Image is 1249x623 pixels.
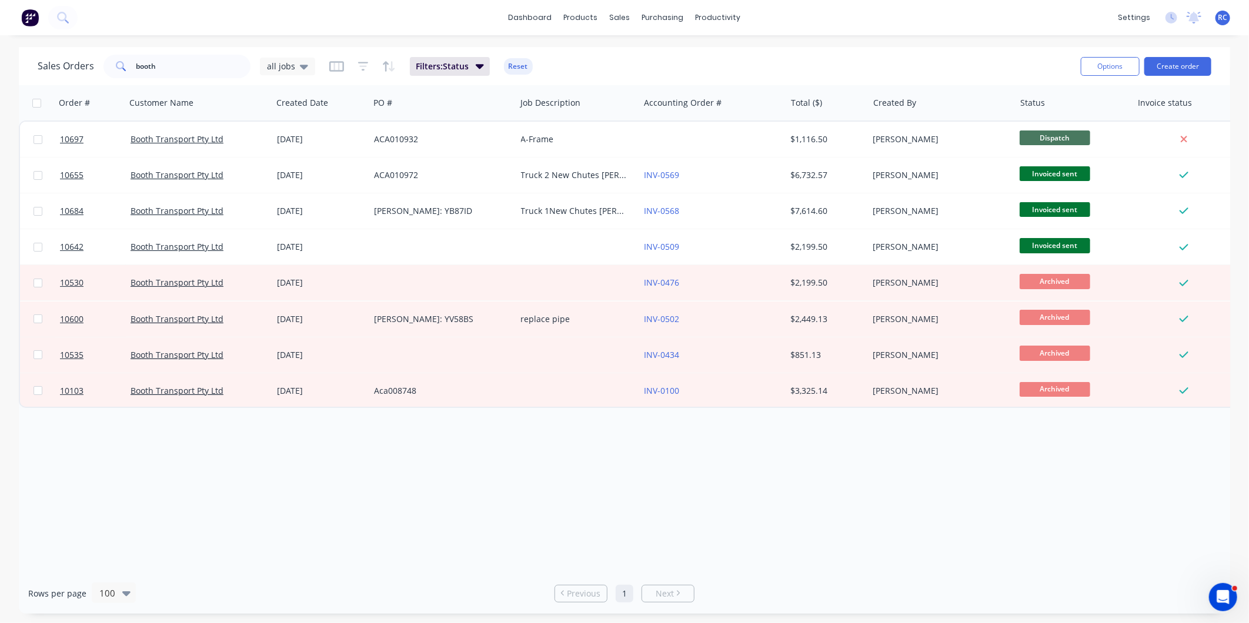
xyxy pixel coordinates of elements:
[129,97,193,109] div: Customer Name
[644,205,679,216] a: INV-0568
[1209,583,1237,611] iframe: Intercom live chat
[276,97,328,109] div: Created Date
[374,133,505,145] div: ACA010932
[1020,382,1090,397] span: Archived
[791,97,822,109] div: Total ($)
[504,58,533,75] button: Reset
[277,313,365,325] div: [DATE]
[60,158,131,193] a: 10655
[1020,130,1090,145] span: Dispatch
[136,55,251,78] input: Search...
[38,61,94,72] h1: Sales Orders
[873,313,1003,325] div: [PERSON_NAME]
[616,585,633,602] a: Page 1 is your current page
[873,277,1003,289] div: [PERSON_NAME]
[60,373,131,408] a: 10103
[521,133,629,145] div: A-Frame
[1020,97,1045,109] div: Status
[410,57,490,76] button: Filters:Status
[374,205,505,217] div: [PERSON_NAME]: YB87ID
[644,313,679,324] a: INV-0502
[416,61,469,72] span: Filters: Status
[131,241,223,252] a: Booth Transport Pty Ltd
[1218,12,1228,23] span: RC
[277,169,365,181] div: [DATE]
[644,97,722,109] div: Accounting Order #
[1020,202,1090,217] span: Invoiced sent
[1020,166,1090,181] span: Invoiced sent
[521,205,629,217] div: Truck 1New Chutes [PERSON_NAME]: YB87ID Unit: T907
[131,349,223,360] a: Booth Transport Pty Ltd
[791,241,860,253] div: $2,199.50
[60,229,131,264] a: 10642
[636,9,690,26] div: purchasing
[558,9,604,26] div: products
[1020,346,1090,360] span: Archived
[60,349,84,361] span: 10535
[1020,274,1090,289] span: Archived
[131,313,223,324] a: Booth Transport Pty Ltd
[1144,57,1211,76] button: Create order
[644,349,679,360] a: INV-0434
[277,277,365,289] div: [DATE]
[60,265,131,300] a: 10530
[267,60,295,72] span: all jobs
[277,241,365,253] div: [DATE]
[791,385,860,397] div: $3,325.14
[567,588,601,599] span: Previous
[60,133,84,145] span: 10697
[1020,310,1090,324] span: Archived
[60,277,84,289] span: 10530
[373,97,392,109] div: PO #
[791,133,860,145] div: $1,116.50
[791,349,860,361] div: $851.13
[60,385,84,397] span: 10103
[521,313,629,325] div: replace pipe
[60,337,131,373] a: 10535
[131,133,223,145] a: Booth Transport Pty Ltd
[644,169,679,180] a: INV-0569
[550,585,699,602] ul: Pagination
[131,169,223,180] a: Booth Transport Pty Ltd
[690,9,747,26] div: productivity
[277,349,365,361] div: [DATE]
[277,205,365,217] div: [DATE]
[873,205,1003,217] div: [PERSON_NAME]
[521,169,629,181] div: Truck 2 New Chutes [PERSON_NAME]: YB99HT Unit: T908
[60,302,131,337] a: 10600
[503,9,558,26] a: dashboard
[873,169,1003,181] div: [PERSON_NAME]
[873,385,1003,397] div: [PERSON_NAME]
[791,277,860,289] div: $2,199.50
[60,122,131,157] a: 10697
[873,97,916,109] div: Created By
[555,588,607,599] a: Previous page
[873,133,1003,145] div: [PERSON_NAME]
[791,205,860,217] div: $7,614.60
[791,169,860,181] div: $6,732.57
[791,313,860,325] div: $2,449.13
[131,385,223,396] a: Booth Transport Pty Ltd
[131,205,223,216] a: Booth Transport Pty Ltd
[644,385,679,396] a: INV-0100
[656,588,674,599] span: Next
[604,9,636,26] div: sales
[59,97,90,109] div: Order #
[60,313,84,325] span: 10600
[644,277,679,288] a: INV-0476
[642,588,694,599] a: Next page
[277,133,365,145] div: [DATE]
[374,313,505,325] div: [PERSON_NAME]: YV58BS
[520,97,580,109] div: Job Description
[277,385,365,397] div: [DATE]
[60,193,131,229] a: 10684
[1138,97,1192,109] div: Invoice status
[374,169,505,181] div: ACA010972
[60,205,84,217] span: 10684
[28,588,86,599] span: Rows per page
[131,277,223,288] a: Booth Transport Pty Ltd
[1020,238,1090,253] span: Invoiced sent
[1112,9,1156,26] div: settings
[374,385,505,397] div: Aca008748
[873,241,1003,253] div: [PERSON_NAME]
